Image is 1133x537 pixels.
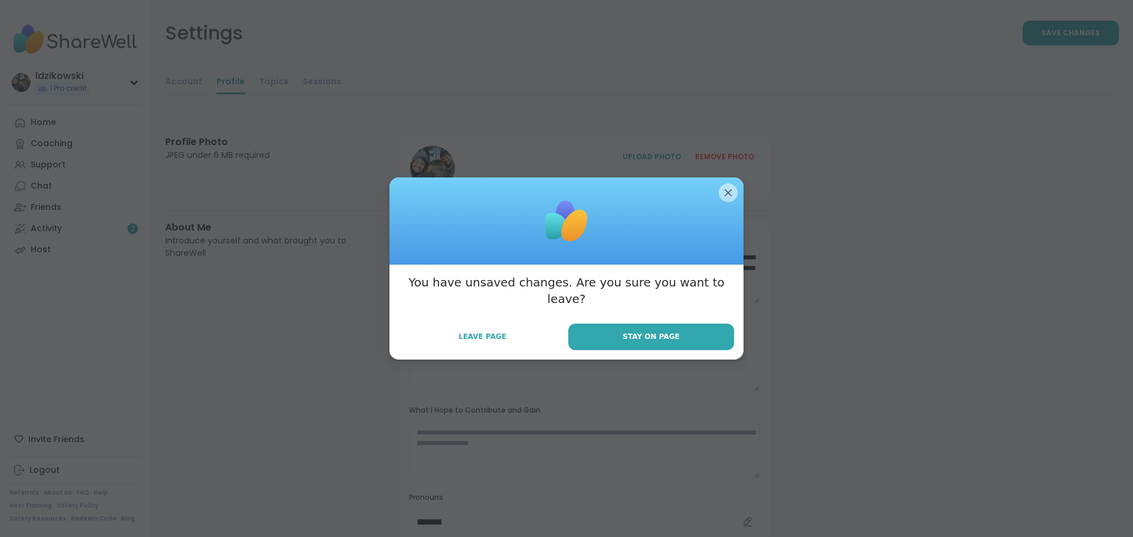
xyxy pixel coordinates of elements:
[568,324,734,350] button: Stay on Page
[623,331,679,342] span: Stay on Page
[399,274,734,307] h3: You have unsaved changes. Are you sure you want to leave?
[459,331,506,342] span: Leave Page
[399,324,566,349] button: Leave Page
[537,192,596,251] img: ShareWell Logomark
